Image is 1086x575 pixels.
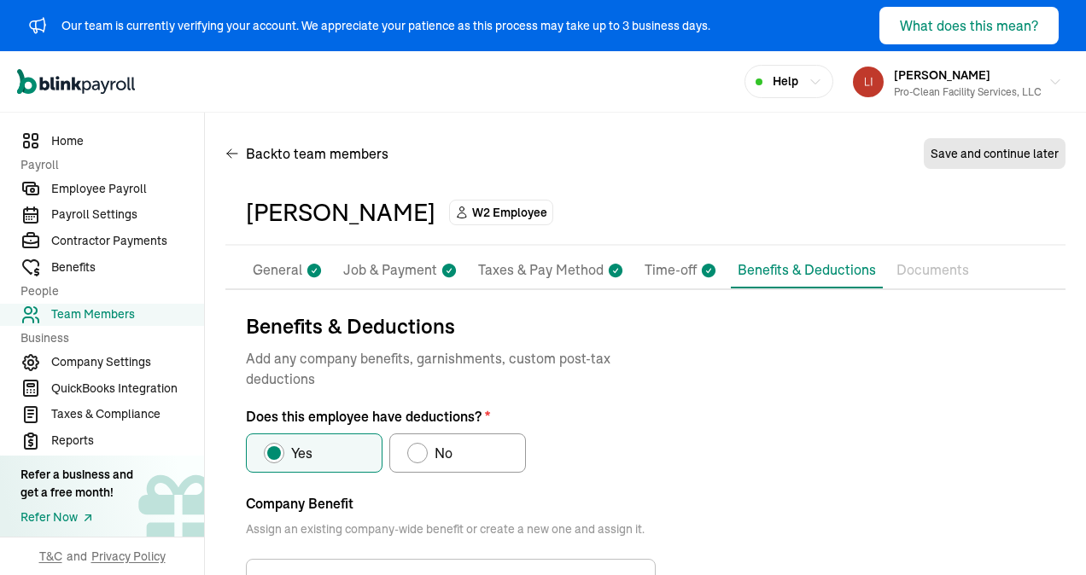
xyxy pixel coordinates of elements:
[51,305,204,323] span: Team Members
[51,432,204,450] span: Reports
[744,65,833,98] button: Help
[51,132,204,150] span: Home
[246,195,435,230] div: [PERSON_NAME]
[51,180,204,198] span: Employee Payroll
[645,259,697,282] p: Time-off
[20,329,194,347] span: Business
[924,138,1066,169] button: Save and continue later
[246,143,388,164] span: Back
[846,61,1069,103] button: [PERSON_NAME]Pro-Clean Facility Services, LLC
[894,84,1042,100] div: Pro-Clean Facility Services, LLC
[225,133,388,174] button: Backto team members
[20,508,133,526] a: Refer Now
[472,204,547,221] span: W2 Employee
[343,259,437,282] p: Job & Payment
[20,282,194,300] span: People
[896,259,969,282] p: Documents
[879,7,1059,44] button: What does this mean?
[900,15,1038,36] div: What does this mean?
[478,259,604,282] p: Taxes & Pay Method
[51,353,204,371] span: Company Settings
[894,67,990,83] span: [PERSON_NAME]
[246,311,656,341] span: Benefits & Deductions
[246,520,656,538] span: Assign an existing company-wide benefit or create a new one and assign it.
[91,548,166,565] span: Privacy Policy
[435,443,452,463] span: No
[246,493,656,514] span: Company Benefit
[773,73,798,90] span: Help
[17,57,135,107] nav: Global
[51,258,204,276] span: Benefits
[277,143,388,164] span: to team members
[246,406,656,427] p: Does this employee have deductions?
[51,232,204,250] span: Contractor Payments
[246,406,656,473] div: Does this employee have deductions?
[253,259,302,282] p: General
[738,259,876,280] p: Benefits & Deductions
[1001,493,1086,575] iframe: Chat Widget
[51,380,204,398] span: QuickBooks Integration
[51,206,204,224] span: Payroll Settings
[291,443,312,463] span: Yes
[20,156,194,174] span: Payroll
[20,466,133,502] div: Refer a business and get a free month!
[246,348,656,389] span: Add any company benefits, garnishments, custom post-tax deductions
[51,405,204,423] span: Taxes & Compliance
[61,17,710,35] div: Our team is currently verifying your account. We appreciate your patience as this process may tak...
[39,548,62,565] span: T&C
